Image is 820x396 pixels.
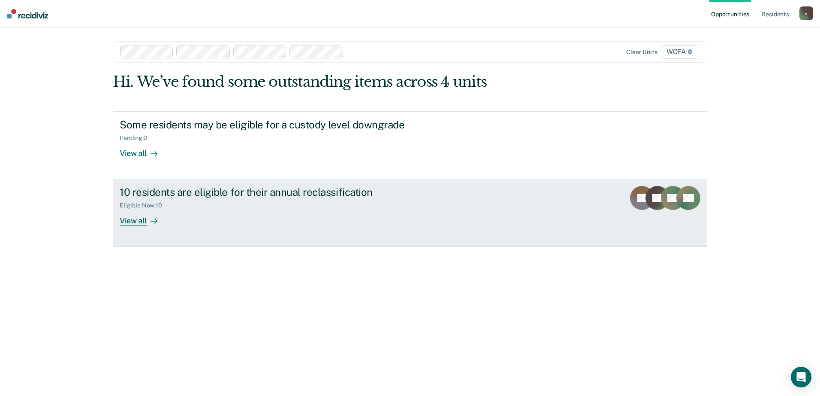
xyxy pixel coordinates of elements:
[113,179,707,247] a: 10 residents are eligible for their annual reclassificationEligible Now:10View all
[120,119,421,131] div: Some residents may be eligible for a custody level downgrade
[113,111,707,179] a: Some residents may be eligible for a custody level downgradePending:2View all
[120,141,168,158] div: View all
[626,49,657,56] div: Clear units
[120,202,169,209] div: Eligible Now : 10
[120,134,154,142] div: Pending : 2
[113,73,588,91] div: Hi. We’ve found some outstanding items across 4 units
[7,9,48,18] img: Recidiviz
[791,367,811,387] div: Open Intercom Messenger
[661,45,698,59] span: WCFA
[120,186,421,198] div: 10 residents are eligible for their annual reclassification
[799,6,813,20] button: v
[120,209,168,226] div: View all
